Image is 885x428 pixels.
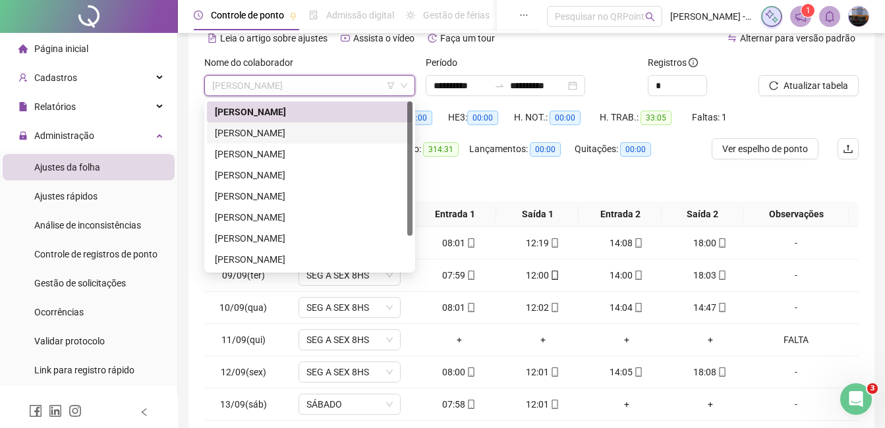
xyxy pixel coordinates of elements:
span: Atualizar tabela [784,78,848,93]
span: Link para registro rápido [34,365,134,375]
div: 12:00 [506,268,579,282]
span: mobile [549,238,559,248]
span: mobile [465,238,476,248]
span: youtube [341,34,350,43]
div: + [506,333,579,347]
th: Observações [744,201,849,227]
span: mobile [716,303,727,312]
span: file [18,102,28,111]
span: lock [18,131,28,140]
div: LUCAS KENNEDY OLIVEIRA SANTOS [207,144,413,165]
span: down [385,271,393,279]
span: 314:31 [423,142,459,157]
span: mobile [716,271,727,280]
div: 07:59 [422,268,496,282]
div: H. NOT.: [514,110,600,125]
span: facebook [29,404,42,417]
span: mobile [465,303,476,312]
span: Leia o artigo sobre ajustes [220,33,328,43]
span: Assista o vídeo [353,33,414,43]
span: Alternar para versão padrão [740,33,855,43]
span: mobile [633,367,643,377]
div: [PERSON_NAME] [215,189,405,203]
div: [PERSON_NAME] [215,210,405,225]
span: 1 [806,6,811,15]
div: 12:19 [506,236,579,250]
span: 00:00 [550,111,581,125]
span: Faça um tour [440,33,495,43]
span: down [385,336,393,344]
div: MOURIVALDO LOPES DOS SANTOS [207,186,413,207]
span: Controle de ponto [211,10,284,20]
div: [PERSON_NAME] [215,252,405,267]
div: Lançamentos: [469,142,575,157]
span: 12/09(sex) [221,367,266,377]
span: 13/09(sáb) [220,399,267,410]
div: FLORIZ LÚCIO PEREIRA JÚNIOR [207,101,413,122]
span: mobile [465,367,476,377]
span: 00:00 [530,142,561,157]
span: mobile [716,367,727,377]
span: Registros [648,55,698,70]
span: 00:00 [467,111,498,125]
span: info-circle [689,58,698,67]
span: pushpin [289,12,297,20]
span: down [385,368,393,376]
div: MATHEUS MACIEL DA SILVA [207,165,413,186]
div: + [590,333,663,347]
span: Ver espelho de ponto [722,142,808,156]
span: Ocorrências [34,307,84,317]
div: 14:08 [590,236,663,250]
span: SEG A SEX 8HS [306,330,393,350]
div: H. TRAB.: [600,110,692,125]
span: history [428,34,437,43]
span: Cadastros [34,72,77,83]
div: [PERSON_NAME] [215,105,405,119]
div: - [757,268,835,282]
div: + [673,397,747,412]
span: 09/09(ter) [222,270,265,281]
div: 08:00 [422,365,496,379]
div: [PERSON_NAME] [215,168,405,182]
span: down [385,304,393,311]
span: [PERSON_NAME] - C3 Embalagens Ltda [670,9,753,24]
div: JOSÉ CARLOS ALVES DE SOUZA [207,122,413,144]
sup: 1 [801,4,814,17]
div: - [757,397,835,412]
span: FLORIZ LÚCIO PEREIRA JÚNIOR [212,76,407,95]
img: sparkle-icon.fc2bf0ac1784a2077858766a79e2daf3.svg [764,9,779,24]
div: + [673,333,747,347]
iframe: Intercom live chat [840,383,872,415]
div: 18:08 [673,365,747,379]
div: 07:58 [422,397,496,412]
div: RAISSA ALVES MARQUES SILVA [207,249,413,270]
span: mobile [549,400,559,409]
button: Ver espelho de ponto [712,138,818,159]
div: 08:01 [422,300,496,315]
div: 08:01 [422,236,496,250]
img: 57736 [849,7,869,26]
span: 00:00 [620,142,651,157]
span: mobile [465,271,476,280]
th: Entrada 1 [414,201,496,227]
span: left [140,408,149,417]
div: - [757,365,835,379]
span: mobile [633,238,643,248]
div: + [590,397,663,412]
span: mobile [465,400,476,409]
div: [PERSON_NAME] [215,147,405,161]
span: mobile [549,271,559,280]
span: mobile [716,238,727,248]
span: Página inicial [34,43,88,54]
label: Período [426,55,466,70]
div: - [757,300,835,315]
th: Entrada 2 [579,201,661,227]
div: 12:01 [506,397,579,412]
div: Quitações: [575,142,667,157]
label: Nome do colaborador [204,55,302,70]
span: bell [824,11,836,22]
span: SEG A SEX 8HS [306,362,393,382]
span: sun [406,11,415,20]
span: filter [387,82,395,90]
span: notification [795,11,807,22]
